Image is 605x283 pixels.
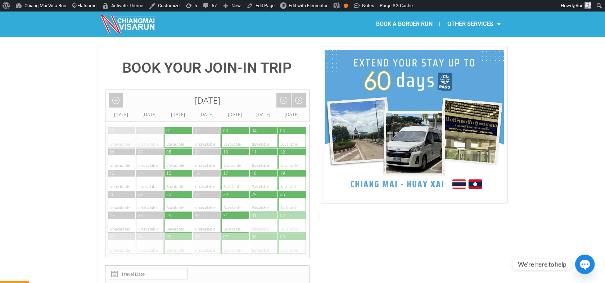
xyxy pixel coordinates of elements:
[109,170,114,176] div: 13
[166,234,171,240] div: 05
[252,234,257,240] div: 08
[575,3,582,8] span: Aor
[195,149,200,155] div: 09
[195,234,200,240] div: 06
[109,213,114,219] div: 27
[223,234,228,240] div: 07
[138,213,143,219] div: 28
[223,128,228,134] div: 03
[138,149,143,155] div: 07
[105,90,310,111] div: [DATE]
[107,111,135,118] div: [DATE]
[109,191,114,197] div: 20
[138,191,143,197] div: 21
[223,170,228,176] div: 17
[223,149,228,155] div: 10
[166,170,171,176] div: 15
[280,213,285,219] div: 02
[166,128,171,134] div: 01
[344,4,348,8] div: OK
[138,128,143,134] div: 30
[280,170,285,176] div: 19
[195,170,200,176] div: 16
[252,128,257,134] div: 04
[280,149,285,155] div: 12
[277,111,306,118] div: [DATE]
[369,16,439,32] a: BOOK A BORDER RUN
[135,111,164,118] div: [DATE]
[252,213,257,219] div: 01
[195,128,200,134] div: 02
[166,149,171,155] div: 08
[280,191,285,197] div: 26
[109,149,114,155] div: 06
[249,111,277,118] div: [DATE]
[166,191,171,197] div: 22
[289,3,328,8] span: Edit with Elementor
[252,191,257,197] div: 25
[166,213,171,219] div: 29
[105,61,310,75] h4: BOOK YOUR JOIN-IN TRIP
[164,111,192,118] div: [DATE]
[302,16,507,32] nav: Menu
[280,234,285,240] div: 09
[252,170,257,176] div: 18
[280,128,285,134] div: 05
[221,111,249,118] div: [DATE]
[192,111,221,118] div: [DATE]
[109,234,114,240] div: 03
[223,191,228,197] div: 24
[195,213,200,219] div: 30
[138,170,143,176] div: 14
[223,213,228,219] div: 31
[109,128,114,134] div: 29
[138,234,143,240] div: 04
[252,149,257,155] div: 11
[440,16,507,32] a: OTHER SERVICES
[195,191,200,197] div: 23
